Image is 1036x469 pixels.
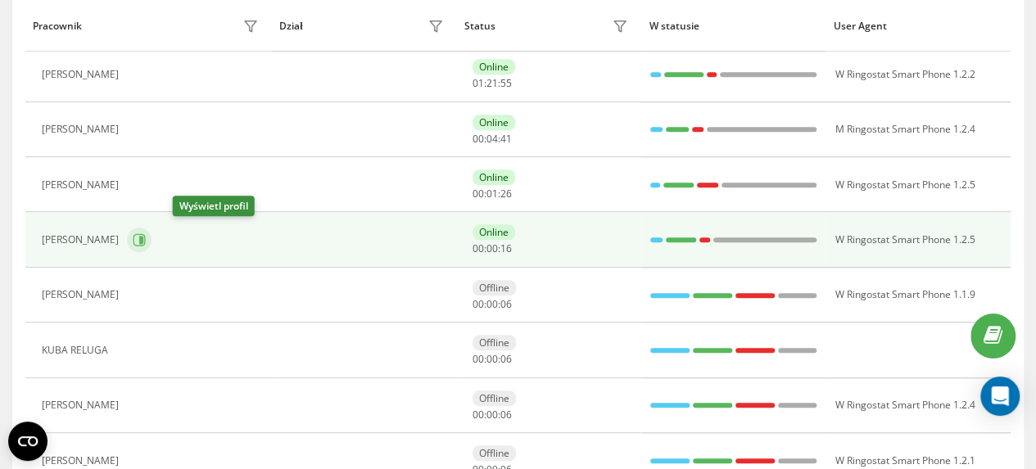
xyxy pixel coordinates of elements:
[835,67,975,81] span: W Ringostat Smart Phone 1.2.2
[473,352,484,366] span: 00
[835,178,975,192] span: W Ringostat Smart Phone 1.2.5
[473,280,516,295] div: Offline
[473,188,512,200] div: : :
[980,377,1020,416] div: Open Intercom Messenger
[42,179,123,191] div: [PERSON_NAME]
[33,20,82,32] div: Pracownik
[486,408,498,422] span: 00
[473,445,516,461] div: Offline
[486,241,498,255] span: 00
[42,345,112,356] div: KUBA RELUGA
[649,20,818,32] div: W statusie
[473,243,512,255] div: : :
[42,455,123,467] div: [PERSON_NAME]
[500,297,512,311] span: 06
[473,299,512,310] div: : :
[500,132,512,146] span: 41
[486,132,498,146] span: 04
[473,115,515,130] div: Online
[473,408,484,422] span: 00
[42,69,123,80] div: [PERSON_NAME]
[473,409,512,421] div: : :
[834,20,1003,32] div: User Agent
[473,132,484,146] span: 00
[42,399,123,411] div: [PERSON_NAME]
[835,122,975,136] span: M Ringostat Smart Phone 1.2.4
[835,232,975,246] span: W Ringostat Smart Phone 1.2.5
[473,390,516,406] div: Offline
[473,335,516,350] div: Offline
[473,76,484,90] span: 01
[8,422,48,461] button: Open CMP widget
[486,76,498,90] span: 21
[500,352,512,366] span: 06
[473,354,512,365] div: : :
[835,453,975,467] span: W Ringostat Smart Phone 1.2.1
[835,287,975,301] span: W Ringostat Smart Phone 1.1.9
[464,20,495,32] div: Status
[473,241,484,255] span: 00
[500,76,512,90] span: 55
[473,297,484,311] span: 00
[473,224,515,240] div: Online
[473,187,484,201] span: 00
[500,408,512,422] span: 06
[500,241,512,255] span: 16
[486,297,498,311] span: 00
[486,187,498,201] span: 01
[42,289,123,300] div: [PERSON_NAME]
[500,187,512,201] span: 26
[42,124,123,135] div: [PERSON_NAME]
[473,169,515,185] div: Online
[486,352,498,366] span: 00
[473,133,512,145] div: : :
[473,78,512,89] div: : :
[42,234,123,246] div: [PERSON_NAME]
[835,398,975,412] span: W Ringostat Smart Phone 1.2.4
[473,59,515,74] div: Online
[173,196,255,216] div: Wyświetl profil
[279,20,302,32] div: Dział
